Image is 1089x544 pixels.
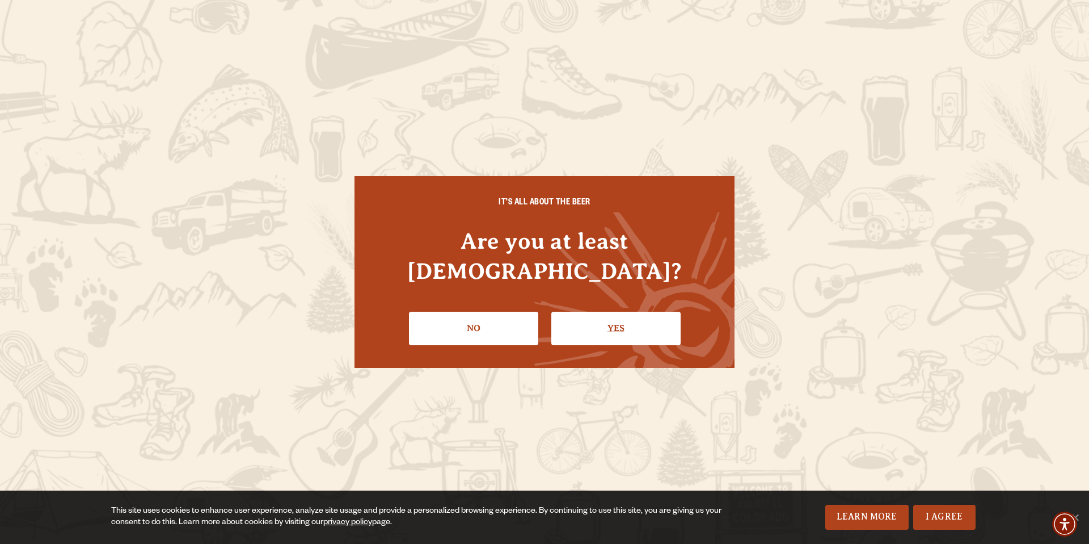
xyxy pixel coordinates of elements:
[377,226,712,286] h4: Are you at least [DEMOGRAPHIC_DATA]?
[825,505,909,530] a: Learn More
[111,506,731,529] div: This site uses cookies to enhance user experience, analyze site usage and provide a personalized ...
[323,518,372,528] a: privacy policy
[913,505,976,530] a: I Agree
[409,312,538,345] a: No
[1052,512,1077,537] div: Accessibility Menu
[377,199,712,209] h6: IT'S ALL ABOUT THE BEER
[551,312,681,345] a: Confirm I'm 21 or older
